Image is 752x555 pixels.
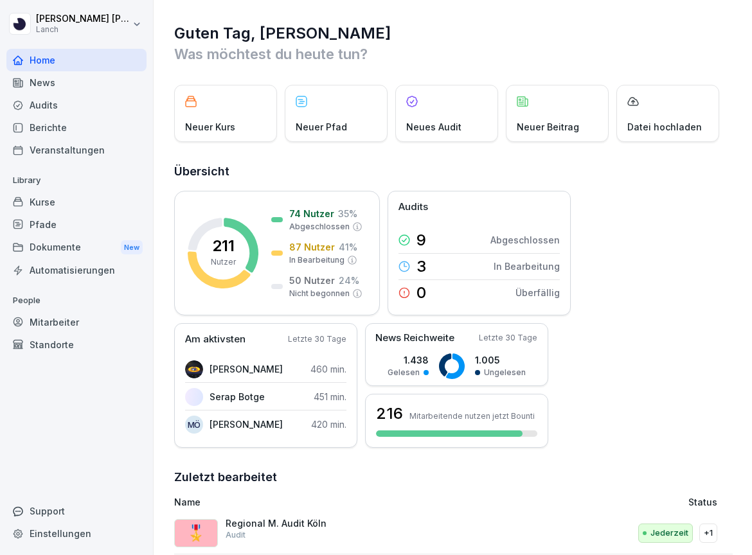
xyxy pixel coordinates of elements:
p: Jederzeit [650,527,688,540]
p: [PERSON_NAME] [PERSON_NAME] [36,13,130,24]
p: 24 % [339,274,359,287]
p: 1.438 [388,353,429,367]
p: 9 [416,233,426,248]
p: 420 min. [311,418,346,431]
p: Library [6,170,147,191]
p: News Reichweite [375,331,454,346]
a: Berichte [6,116,147,139]
a: Pfade [6,213,147,236]
p: Abgeschlossen [289,221,350,233]
h1: Guten Tag, [PERSON_NAME] [174,23,733,44]
p: Überfällig [515,286,560,299]
p: [PERSON_NAME] [210,418,283,431]
p: 3 [416,259,426,274]
a: Audits [6,94,147,116]
a: Mitarbeiter [6,311,147,333]
div: MÖ [185,416,203,434]
a: Kurse [6,191,147,213]
p: Status [688,495,717,509]
p: In Bearbeitung [494,260,560,273]
p: 🎖️ [186,522,206,545]
p: 41 % [339,240,357,254]
p: Regional M. Audit Köln [226,518,354,529]
a: Home [6,49,147,71]
p: Neuer Pfad [296,120,347,134]
h2: Zuletzt bearbeitet [174,468,733,486]
p: 87 Nutzer [289,240,335,254]
p: 35 % [338,207,357,220]
h3: 216 [376,403,403,425]
p: Nutzer [211,256,236,268]
p: Gelesen [388,367,420,378]
div: Dokumente [6,236,147,260]
a: Standorte [6,333,147,356]
a: Einstellungen [6,522,147,545]
a: 🎖️Regional M. Audit KölnAuditJederzeit+1 [174,513,733,554]
a: Automatisierungen [6,259,147,281]
p: Abgeschlossen [490,233,560,247]
p: Letzte 30 Tage [288,333,346,345]
p: 460 min. [310,362,346,376]
p: Name [174,495,526,509]
h2: Übersicht [174,163,733,181]
div: New [121,240,143,255]
p: Lanch [36,25,130,34]
p: [PERSON_NAME] [210,362,283,376]
p: Am aktivsten [185,332,246,347]
p: 451 min. [314,390,346,403]
img: g4w5x5mlkjus3ukx1xap2hc0.png [185,360,203,378]
p: Audits [398,200,428,215]
a: Veranstaltungen [6,139,147,161]
div: Support [6,500,147,522]
p: Neues Audit [406,120,461,134]
a: News [6,71,147,94]
p: People [6,290,147,311]
p: 50 Nutzer [289,274,335,287]
p: In Bearbeitung [289,254,345,266]
p: Ungelesen [484,367,526,378]
p: Letzte 30 Tage [479,332,537,344]
p: 74 Nutzer [289,207,334,220]
p: Was möchtest du heute tun? [174,44,733,64]
p: Audit [226,529,246,541]
p: 211 [212,238,235,254]
p: Serap Botge [210,390,265,403]
img: fgodp68hp0emq4hpgfcp6x9z.png [185,388,203,406]
p: Nicht begonnen [289,288,350,299]
a: DokumenteNew [6,236,147,260]
p: Mitarbeitende nutzen jetzt Bounti [409,411,535,421]
p: Neuer Kurs [185,120,235,134]
p: Neuer Beitrag [517,120,579,134]
p: 0 [416,285,426,301]
p: Datei hochladen [627,120,702,134]
p: +1 [704,527,713,540]
p: 1.005 [475,353,526,367]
